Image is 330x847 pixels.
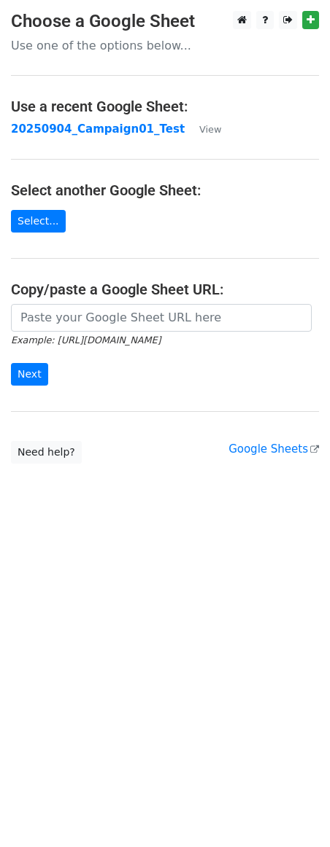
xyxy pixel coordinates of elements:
h4: Select another Google Sheet: [11,181,319,199]
small: Example: [URL][DOMAIN_NAME] [11,335,161,346]
small: View [199,124,221,135]
iframe: Chat Widget [257,777,330,847]
h4: Copy/paste a Google Sheet URL: [11,281,319,298]
input: Paste your Google Sheet URL here [11,304,312,332]
h3: Choose a Google Sheet [11,11,319,32]
a: Select... [11,210,66,233]
input: Next [11,363,48,386]
a: View [185,122,221,136]
a: Need help? [11,441,82,464]
p: Use one of the options below... [11,38,319,53]
a: Google Sheets [229,442,319,456]
h4: Use a recent Google Sheet: [11,98,319,115]
a: 20250904_Campaign01_Test [11,122,185,136]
